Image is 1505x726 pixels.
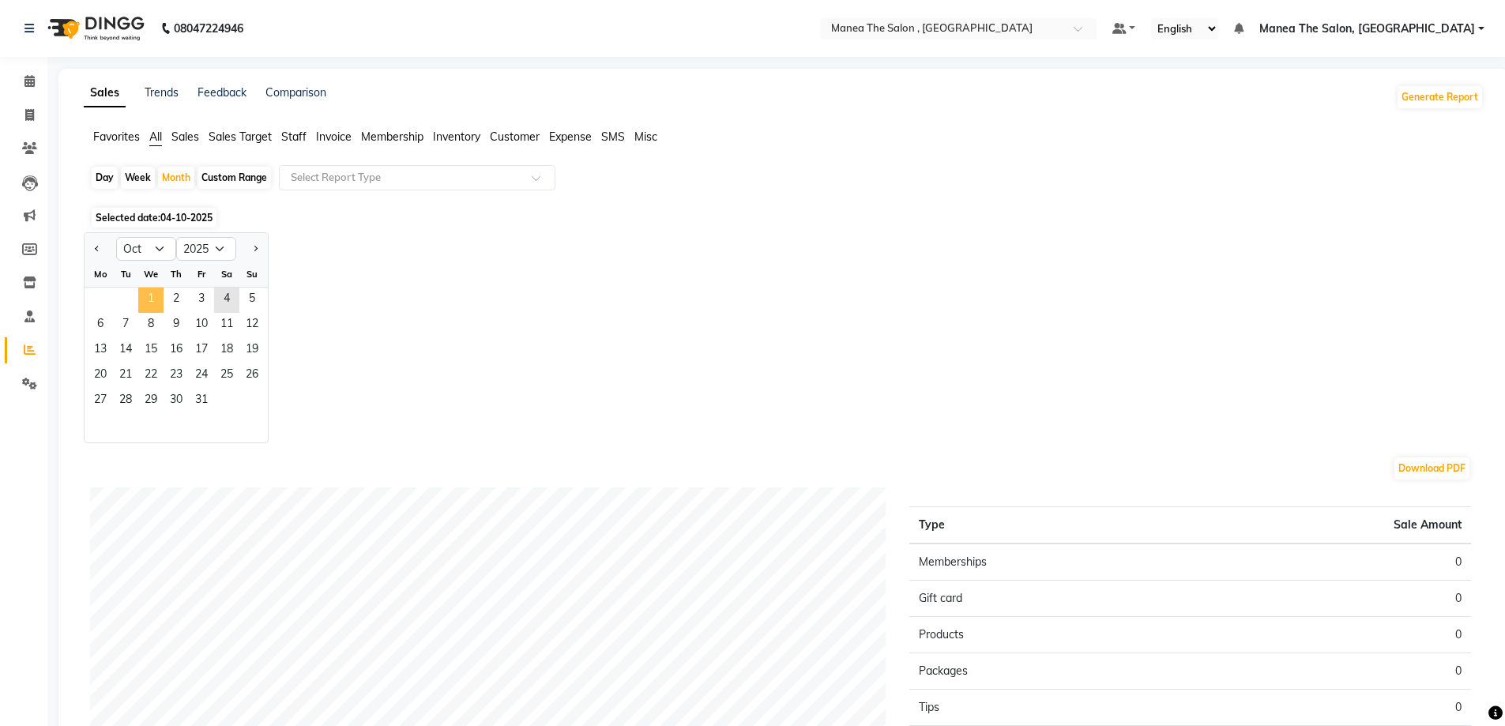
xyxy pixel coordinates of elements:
[239,288,265,313] span: 5
[1191,617,1471,653] td: 0
[164,313,189,338] div: Thursday, October 9, 2025
[164,288,189,313] span: 2
[214,288,239,313] span: 4
[198,167,271,189] div: Custom Range
[433,130,480,144] span: Inventory
[214,313,239,338] div: Saturday, October 11, 2025
[189,313,214,338] span: 10
[164,363,189,389] span: 23
[138,288,164,313] div: Wednesday, October 1, 2025
[189,288,214,313] div: Friday, October 3, 2025
[239,338,265,363] div: Sunday, October 19, 2025
[138,389,164,414] span: 29
[88,313,113,338] div: Monday, October 6, 2025
[265,85,326,100] a: Comparison
[1191,653,1471,690] td: 0
[158,167,194,189] div: Month
[138,313,164,338] span: 8
[176,237,236,261] select: Select year
[909,544,1190,581] td: Memberships
[88,338,113,363] div: Monday, October 13, 2025
[121,167,155,189] div: Week
[316,130,352,144] span: Invoice
[88,389,113,414] div: Monday, October 27, 2025
[138,338,164,363] span: 15
[249,236,261,261] button: Next month
[88,313,113,338] span: 6
[138,288,164,313] span: 1
[1394,457,1469,480] button: Download PDF
[601,130,625,144] span: SMS
[145,85,179,100] a: Trends
[909,617,1190,653] td: Products
[138,363,164,389] span: 22
[113,338,138,363] div: Tuesday, October 14, 2025
[174,6,243,51] b: 08047224946
[113,338,138,363] span: 14
[164,288,189,313] div: Thursday, October 2, 2025
[214,338,239,363] div: Saturday, October 18, 2025
[909,653,1190,690] td: Packages
[239,288,265,313] div: Sunday, October 5, 2025
[92,208,216,228] span: Selected date:
[160,212,213,224] span: 04-10-2025
[113,363,138,389] span: 21
[93,130,140,144] span: Favorites
[88,261,113,287] div: Mo
[198,85,246,100] a: Feedback
[214,261,239,287] div: Sa
[164,313,189,338] span: 9
[281,130,307,144] span: Staff
[84,79,126,107] a: Sales
[189,261,214,287] div: Fr
[239,313,265,338] span: 12
[164,338,189,363] div: Thursday, October 16, 2025
[113,389,138,414] span: 28
[149,130,162,144] span: All
[239,313,265,338] div: Sunday, October 12, 2025
[214,338,239,363] span: 18
[634,130,657,144] span: Misc
[239,338,265,363] span: 19
[189,338,214,363] div: Friday, October 17, 2025
[113,261,138,287] div: Tu
[88,389,113,414] span: 27
[214,288,239,313] div: Saturday, October 4, 2025
[189,288,214,313] span: 3
[549,130,592,144] span: Expense
[189,389,214,414] span: 31
[361,130,423,144] span: Membership
[209,130,272,144] span: Sales Target
[189,313,214,338] div: Friday, October 10, 2025
[490,130,540,144] span: Customer
[214,363,239,389] span: 25
[909,690,1190,726] td: Tips
[214,313,239,338] span: 11
[88,363,113,389] div: Monday, October 20, 2025
[1191,581,1471,617] td: 0
[189,338,214,363] span: 17
[1191,690,1471,726] td: 0
[171,130,199,144] span: Sales
[1398,86,1482,108] button: Generate Report
[189,363,214,389] span: 24
[239,363,265,389] span: 26
[1259,21,1475,37] span: Manea The Salon, [GEOGRAPHIC_DATA]
[113,313,138,338] span: 7
[239,363,265,389] div: Sunday, October 26, 2025
[113,313,138,338] div: Tuesday, October 7, 2025
[1191,507,1471,544] th: Sale Amount
[138,313,164,338] div: Wednesday, October 8, 2025
[164,261,189,287] div: Th
[189,363,214,389] div: Friday, October 24, 2025
[40,6,149,51] img: logo
[138,338,164,363] div: Wednesday, October 15, 2025
[138,261,164,287] div: We
[88,338,113,363] span: 13
[909,581,1190,617] td: Gift card
[92,167,118,189] div: Day
[164,363,189,389] div: Thursday, October 23, 2025
[189,389,214,414] div: Friday, October 31, 2025
[1191,544,1471,581] td: 0
[138,389,164,414] div: Wednesday, October 29, 2025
